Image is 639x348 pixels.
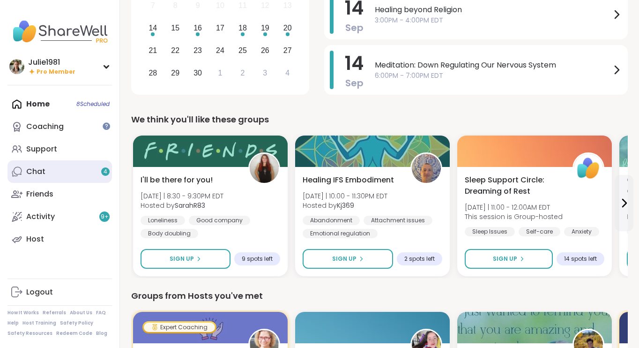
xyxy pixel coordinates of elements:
div: Body doubling [141,229,198,238]
span: Healing IFS Embodiment [303,174,394,186]
div: Choose Wednesday, September 17th, 2025 [210,18,230,38]
span: [DATE] | 8:30 - 9:30PM EDT [141,191,223,201]
img: SarahR83 [250,154,279,183]
button: Sign Up [303,249,393,269]
a: FAQ [96,310,106,316]
div: Choose Sunday, September 28th, 2025 [143,63,163,83]
span: 9 spots left [242,255,273,263]
a: Blog [96,330,107,337]
div: Choose Friday, October 3rd, 2025 [255,63,275,83]
span: [DATE] | 11:00 - 12:00AM EDT [465,203,563,212]
span: Sep [345,21,364,34]
div: Choose Monday, September 29th, 2025 [165,63,186,83]
span: Sep [345,76,364,90]
span: Sign Up [332,255,357,263]
div: 27 [283,44,292,57]
a: Friends [7,183,112,205]
a: Redeem Code [56,330,92,337]
span: 3:00PM - 4:00PM EDT [375,15,611,25]
div: Expert Coaching [144,323,215,332]
div: Choose Thursday, September 25th, 2025 [233,40,253,61]
div: 26 [261,44,269,57]
span: Healing beyond Religion [375,4,611,15]
span: 2 spots left [404,255,435,263]
div: 24 [216,44,224,57]
div: 20 [283,22,292,34]
a: Chat4 [7,160,112,183]
div: Choose Wednesday, October 1st, 2025 [210,63,230,83]
div: Choose Sunday, September 21st, 2025 [143,40,163,61]
a: Logout [7,281,112,303]
button: Sign Up [465,249,553,269]
div: 4 [285,67,290,79]
b: SarahR83 [175,201,205,210]
div: 15 [171,22,179,34]
div: Groups from Hosts you've met [131,289,628,303]
img: Kj369 [412,154,441,183]
div: 2 [240,67,245,79]
div: We think you'll like these groups [131,113,628,126]
div: 23 [193,44,202,57]
span: [DATE] | 10:00 - 11:30PM EDT [303,191,387,201]
div: Attachment issues [364,216,432,225]
div: Choose Friday, September 26th, 2025 [255,40,275,61]
a: About Us [70,310,92,316]
div: Choose Saturday, September 20th, 2025 [277,18,297,38]
img: ShareWell [574,154,603,183]
div: Choose Thursday, October 2nd, 2025 [233,63,253,83]
a: Coaching [7,115,112,138]
div: Coaching [26,121,64,132]
div: Support [26,144,57,154]
a: Referrals [43,310,66,316]
span: This session is Group-hosted [465,212,563,221]
div: Friends [26,189,53,199]
div: 1 [218,67,223,79]
div: Chat [26,166,45,177]
div: 30 [193,67,202,79]
div: 29 [171,67,179,79]
a: Support [7,138,112,160]
iframe: Spotlight [103,122,110,130]
span: Hosted by [141,201,223,210]
div: Choose Thursday, September 18th, 2025 [233,18,253,38]
div: Abandonment [303,216,360,225]
div: Julie1981 [28,57,75,68]
span: 14 spots left [564,255,597,263]
span: Sign Up [493,255,517,263]
span: Sleep Support Circle: Dreaming of Rest [465,174,562,197]
b: Kj369 [337,201,354,210]
a: Host Training [22,320,56,326]
span: 14 [345,50,364,76]
div: Choose Tuesday, September 16th, 2025 [188,18,208,38]
div: Choose Monday, September 22nd, 2025 [165,40,186,61]
a: Help [7,320,19,326]
div: 3 [263,67,267,79]
div: 14 [149,22,157,34]
div: Emotional regulation [303,229,378,238]
div: Choose Sunday, September 14th, 2025 [143,18,163,38]
a: Activity9+ [7,205,112,228]
div: Activity [26,212,55,222]
span: Sign Up [170,255,194,263]
span: 9 + [101,213,109,221]
span: Pro Member [37,68,75,76]
span: 6:00PM - 7:00PM EDT [375,71,611,81]
div: 17 [216,22,224,34]
div: 22 [171,44,179,57]
div: Logout [26,287,53,297]
span: 4 [104,168,107,176]
div: Anxiety [564,227,599,236]
div: Choose Tuesday, September 30th, 2025 [188,63,208,83]
div: 25 [238,44,247,57]
img: Julie1981 [9,59,24,74]
div: Good company [189,216,250,225]
div: Choose Friday, September 19th, 2025 [255,18,275,38]
a: Safety Policy [60,320,93,326]
div: Choose Monday, September 15th, 2025 [165,18,186,38]
a: Safety Resources [7,330,52,337]
img: ShareWell Nav Logo [7,15,112,48]
div: Host [26,234,44,244]
div: Self-care [519,227,560,236]
a: How It Works [7,310,39,316]
button: Sign Up [141,249,230,269]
